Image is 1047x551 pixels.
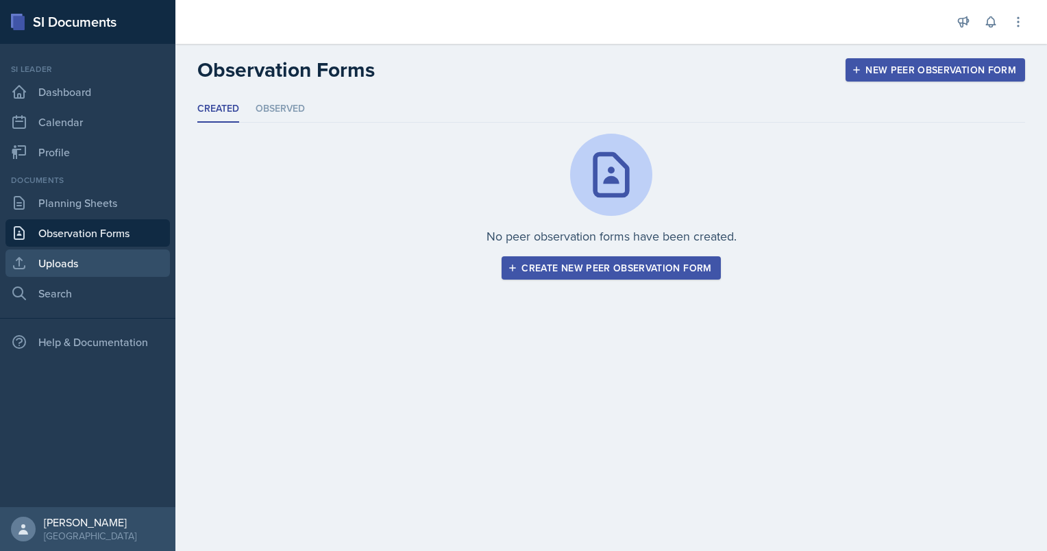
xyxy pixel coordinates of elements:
div: [PERSON_NAME] [44,515,136,529]
a: Profile [5,138,170,166]
li: Observed [256,96,305,123]
a: Planning Sheets [5,189,170,217]
li: Created [197,96,239,123]
div: New Peer Observation Form [854,64,1016,75]
div: Si leader [5,63,170,75]
div: [GEOGRAPHIC_DATA] [44,529,136,543]
div: Documents [5,174,170,186]
button: Create new peer observation form [502,256,720,280]
a: Calendar [5,108,170,136]
a: Dashboard [5,78,170,106]
a: Uploads [5,249,170,277]
button: New Peer Observation Form [846,58,1025,82]
h2: Observation Forms [197,58,375,82]
div: Help & Documentation [5,328,170,356]
a: Observation Forms [5,219,170,247]
p: No peer observation forms have been created. [486,227,737,245]
div: Create new peer observation form [510,262,711,273]
a: Search [5,280,170,307]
